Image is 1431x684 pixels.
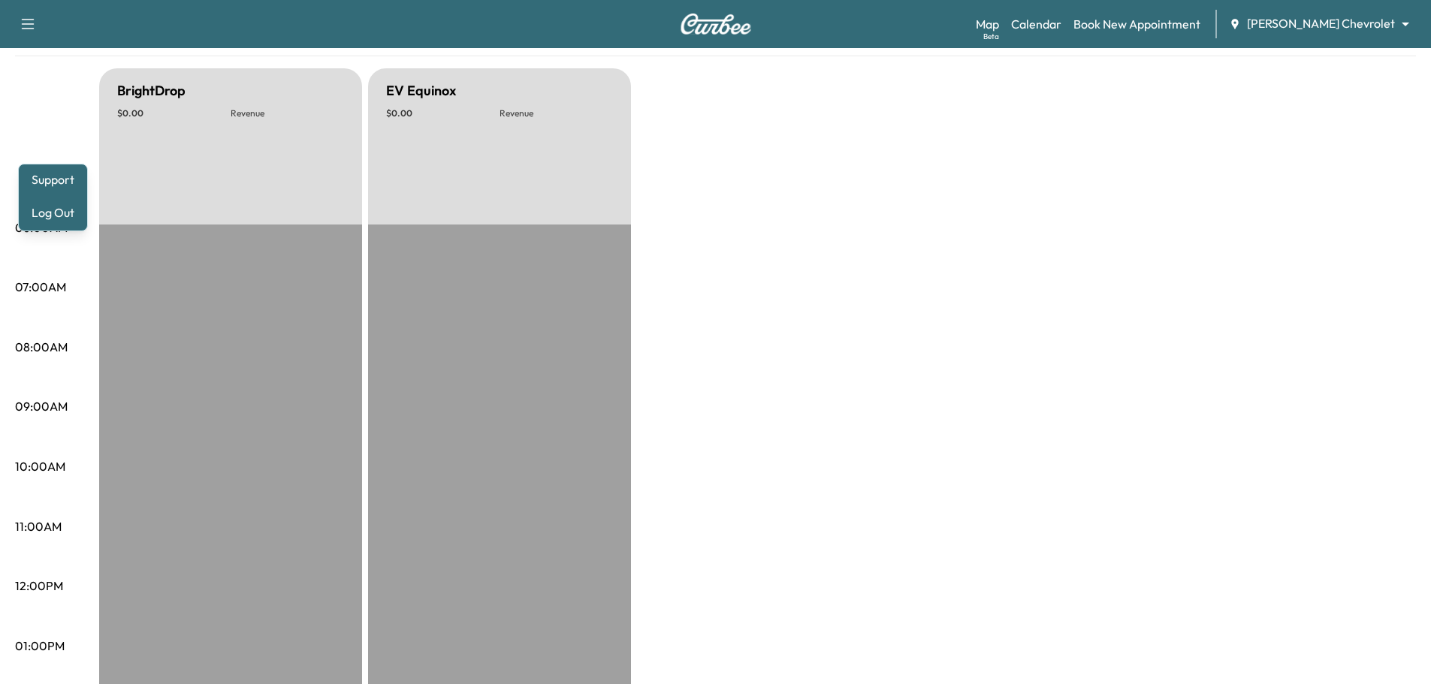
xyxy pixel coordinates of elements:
[983,31,999,42] div: Beta
[15,577,63,595] p: 12:00PM
[500,107,613,119] p: Revenue
[117,107,231,119] p: $ 0.00
[680,14,752,35] img: Curbee Logo
[117,80,186,101] h5: BrightDrop
[15,278,66,296] p: 07:00AM
[231,107,344,119] p: Revenue
[976,15,999,33] a: MapBeta
[1011,15,1061,33] a: Calendar
[1073,15,1200,33] a: Book New Appointment
[15,517,62,535] p: 11:00AM
[15,397,68,415] p: 09:00AM
[386,107,500,119] p: $ 0.00
[1247,15,1395,32] span: [PERSON_NAME] Chevrolet
[15,457,65,475] p: 10:00AM
[15,637,65,655] p: 01:00PM
[25,200,81,224] button: Log Out
[25,170,81,188] a: Support
[386,80,456,101] h5: EV Equinox
[15,338,68,356] p: 08:00AM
